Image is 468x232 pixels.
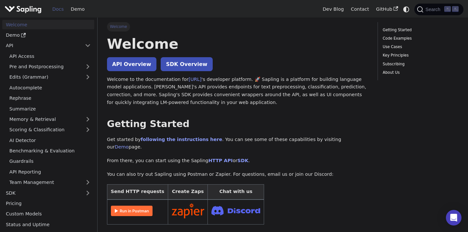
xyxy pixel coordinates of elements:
[208,158,233,163] a: HTTP API
[141,137,222,142] a: following the instructions here
[107,171,368,178] p: You can also try out Sapling using Postman or Zapier. For questions, email us or join our Discord:
[2,188,81,198] a: SDK
[107,57,156,71] a: API Overview
[6,157,94,166] a: Guardrails
[107,157,368,165] p: From there, you can start using the Sapling or .
[49,4,67,14] a: Docs
[237,158,248,163] a: SDK
[2,220,94,229] a: Status and Uptime
[208,184,264,200] th: Chat with us
[107,118,368,130] h2: Getting Started
[107,22,130,31] span: Welcome
[161,57,212,71] a: SDK Overview
[423,7,444,12] span: Search
[107,35,368,53] h1: Welcome
[383,35,456,42] a: Code Examples
[444,6,451,12] kbd: ⌘
[168,184,208,200] th: Create Zaps
[6,83,94,92] a: Autocomplete
[172,203,204,218] img: Connect in Zapier
[107,184,168,200] th: Send HTTP requests
[6,104,94,113] a: Summarize
[107,22,368,31] nav: Breadcrumbs
[383,27,456,33] a: Getting Started
[2,41,81,50] a: API
[6,94,94,103] a: Rephrase
[319,4,347,14] a: Dev Blog
[81,188,94,198] button: Expand sidebar category 'SDK'
[111,206,153,216] img: Run in Postman
[67,4,88,14] a: Demo
[5,5,44,14] a: Sapling.ai
[414,4,463,15] button: Search (Command+K)
[2,209,94,219] a: Custom Models
[81,41,94,50] button: Collapse sidebar category 'API'
[6,146,94,156] a: Benchmarking & Evaluation
[383,44,456,50] a: Use Cases
[6,115,94,124] a: Memory & Retrieval
[6,178,94,187] a: Team Management
[2,20,94,29] a: Welcome
[402,5,411,14] button: Switch between dark and light mode (currently system mode)
[107,136,368,151] p: Get started by . You can see some of these capabilities by visiting our page.
[211,204,260,217] img: Join Discord
[5,5,42,14] img: Sapling.ai
[6,167,94,176] a: API Reporting
[452,6,459,12] kbd: K
[107,76,368,107] p: Welcome to the documentation for 's developer platform. 🚀 Sapling is a platform for building lang...
[6,125,94,135] a: Scoring & Classification
[372,4,401,14] a: GitHub
[6,135,94,145] a: AI Detector
[189,77,202,82] a: [URL]
[6,72,94,82] a: Edits (Grammar)
[6,51,94,61] a: API Access
[115,144,129,149] a: Demo
[383,61,456,67] a: Subscribing
[6,62,94,71] a: Pre and Postprocessing
[2,199,94,208] a: Pricing
[347,4,373,14] a: Contact
[446,210,461,226] div: Open Intercom Messenger
[383,70,456,76] a: About Us
[383,52,456,58] a: Key Principles
[2,31,94,40] a: Demo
